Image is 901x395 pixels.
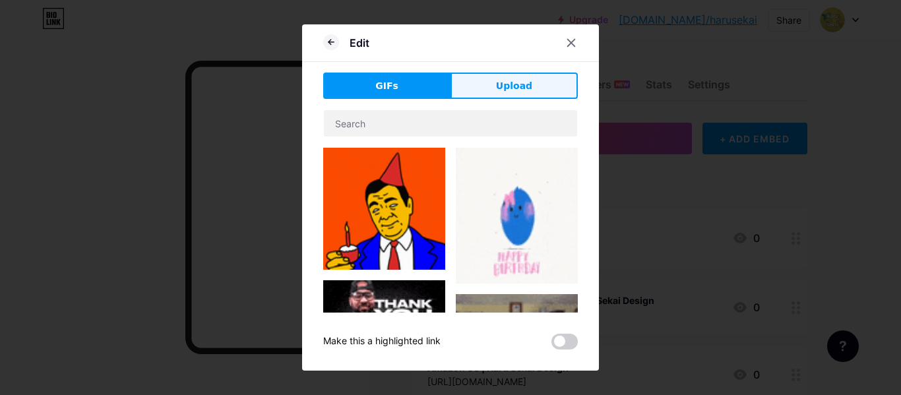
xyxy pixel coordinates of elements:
span: Upload [496,79,532,93]
div: Edit [350,35,369,51]
div: Make this a highlighted link [323,334,441,349]
span: GIFs [375,79,398,93]
button: GIFs [323,73,450,99]
img: Gihpy [323,148,445,270]
img: Gihpy [456,148,578,284]
button: Upload [450,73,578,99]
img: Gihpy [323,280,445,373]
input: Search [324,110,577,137]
